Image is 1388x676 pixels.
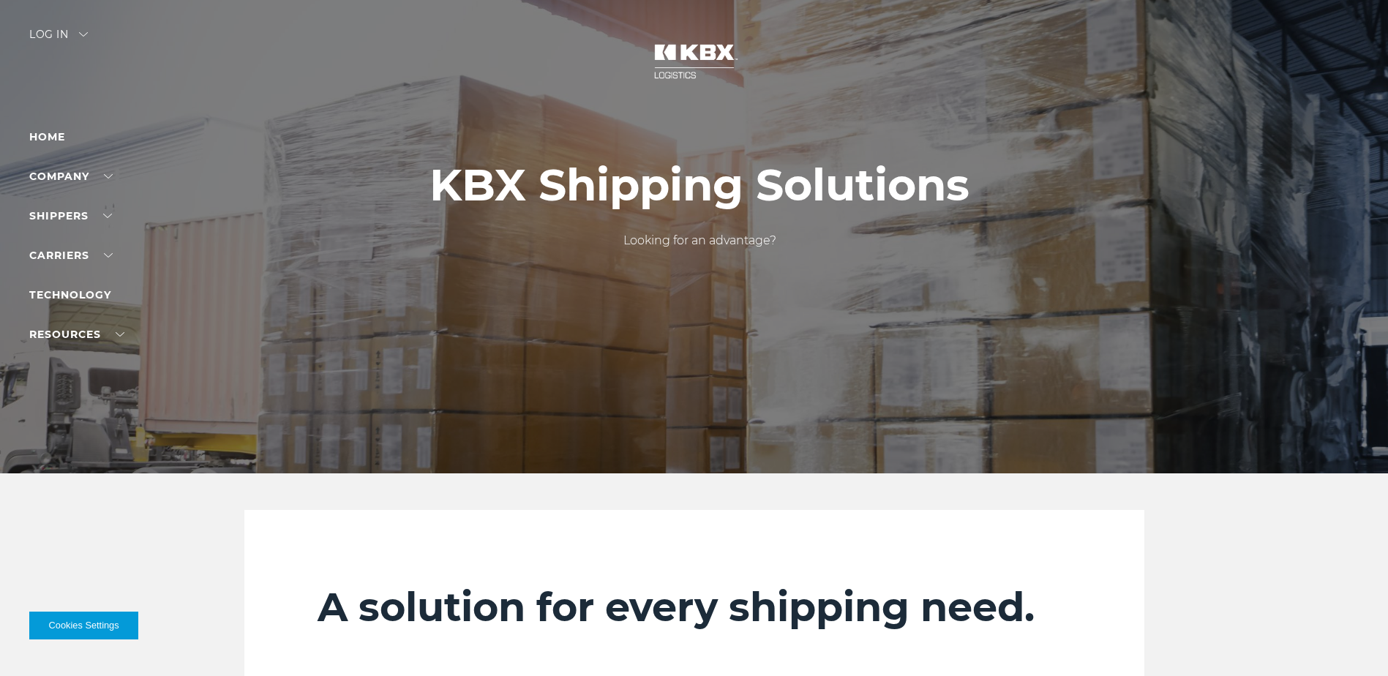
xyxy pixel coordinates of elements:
div: Log in [29,29,88,50]
a: Carriers [29,249,113,262]
h2: A solution for every shipping need. [318,583,1071,631]
button: Cookies Settings [29,612,138,639]
a: SHIPPERS [29,209,112,222]
a: Company [29,170,113,183]
a: Home [29,130,65,143]
a: Technology [29,288,111,301]
img: arrow [79,32,88,37]
h1: KBX Shipping Solutions [429,160,969,210]
a: RESOURCES [29,328,124,341]
p: Looking for an advantage? [429,232,969,249]
img: kbx logo [639,29,749,94]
